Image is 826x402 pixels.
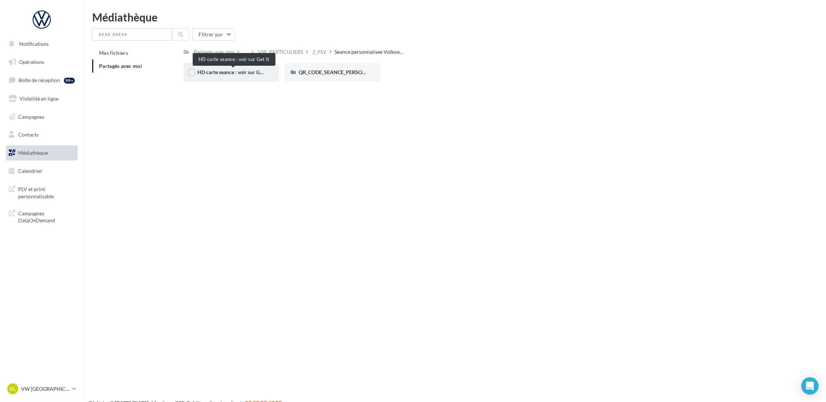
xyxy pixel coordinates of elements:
[99,50,128,56] span: Mes fichiers
[4,109,79,125] a: Campagnes
[4,145,79,161] a: Médiathèque
[4,91,79,106] a: Visibilité en ligne
[258,48,303,56] div: VW_PARTICULIERS
[21,385,69,393] p: VW [GEOGRAPHIC_DATA]
[18,168,42,174] span: Calendrier
[197,69,269,75] span: HD carte seance : voir sur Get It
[4,163,79,179] a: Calendrier
[242,47,249,57] div: ...
[4,127,79,142] a: Contacts
[18,113,44,119] span: Campagnes
[4,54,79,70] a: Opérations
[335,48,403,56] span: Seance personnalisee Volksw...
[299,69,383,75] span: QR_CODE_SEANCE_PERSONALISEE
[4,72,79,88] a: Boîte de réception99+
[312,48,327,56] div: 2_PLV
[801,377,819,395] div: Open Intercom Messenger
[19,77,60,83] span: Boîte de réception
[18,131,38,138] span: Contacts
[4,181,79,203] a: PLV et print personnalisable
[10,385,16,393] span: VL
[64,78,75,84] div: 99+
[20,96,58,102] span: Visibilité en ligne
[99,63,142,69] span: Partagés avec moi
[192,28,235,41] button: Filtrer par
[92,12,817,23] div: Médiathèque
[19,41,49,47] span: Notifications
[18,208,75,224] span: Campagnes DataOnDemand
[18,150,48,156] span: Médiathèque
[194,48,234,56] div: Partagés avec moi
[193,53,275,66] div: HD carte seance : voir sur Get It
[18,184,75,200] span: PLV et print personnalisable
[4,36,76,52] button: Notifications
[4,206,79,227] a: Campagnes DataOnDemand
[19,59,44,65] span: Opérations
[6,382,78,396] a: VL VW [GEOGRAPHIC_DATA]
